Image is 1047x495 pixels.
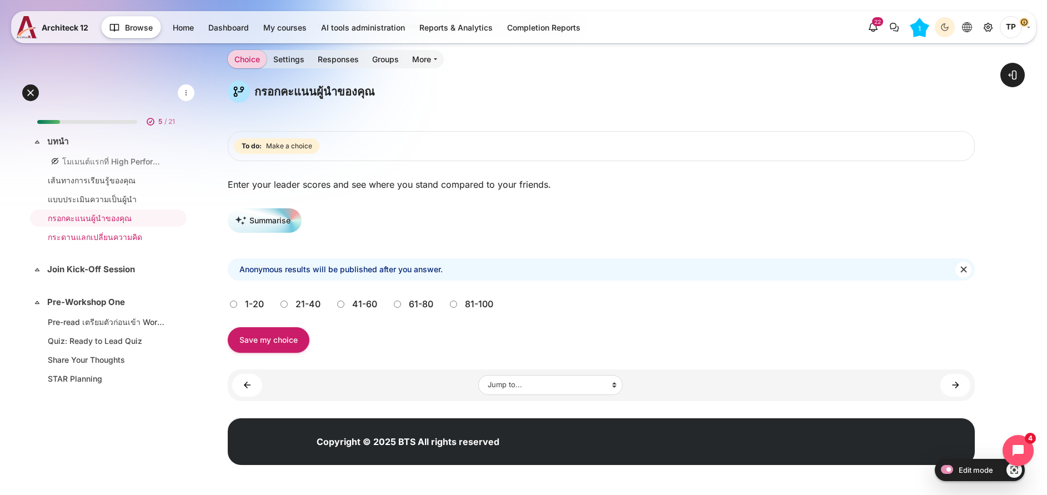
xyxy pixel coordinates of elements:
section: Content [228,81,975,401]
button: Summarise [228,208,302,232]
span: Make a choice [266,141,312,151]
a: บทนำ [47,136,167,148]
span: Browse [125,22,153,33]
a: Responses [311,50,365,68]
a: Share Your Thoughts [48,354,164,366]
label: 1-20 [245,297,264,311]
div: Dark Mode [936,19,953,36]
a: Choice [228,50,267,68]
div: 22 [872,17,883,26]
a: STAR Planning [48,373,164,384]
span: Collapse [32,264,43,275]
div: 23% [37,120,60,124]
a: Pre-read เตรียมตัวก่อนเข้า Workshop [48,316,164,328]
div: Anonymous results will be published after you answer. [228,258,975,281]
button: Light Mode Dark Mode [935,17,955,37]
a: แบบประเมินความเป็นผู้นำ [48,193,164,205]
span: Edit mode [959,466,993,474]
p: Enter your leader scores and see where you stand compared to your friends. [228,178,975,191]
button: Browse [101,16,161,38]
a: More [405,50,444,68]
div: Completion requirements for กรอกคะแนนผู้นำของคุณ [234,136,322,156]
label: 61-80 [409,297,433,311]
label: 41-60 [352,297,377,311]
img: A12 [17,16,37,38]
a: 5 / 21 [28,105,188,133]
a: Join Kick-Off Session [47,263,167,276]
span: Thanyaphon Pongpaichet [1000,16,1022,38]
a: Pre-Workshop One [47,296,167,309]
a: Level #1 [905,17,934,37]
a: ◄ แบบประเมินความเป็นผู้นำ [232,374,262,397]
a: Home [166,18,201,37]
strong: Copyright © 2025 BTS All rights reserved [317,436,499,447]
strong: To do: [242,141,262,151]
label: 81-100 [465,297,493,311]
span: Architeck 12 [42,22,88,33]
a: กระดานแลกเปลี่ยนความคิด [48,231,164,243]
a: My courses [257,18,313,37]
a: User menu [1000,16,1030,38]
a: กรอกคะแนนผู้นำของคุณ [48,212,164,224]
a: Completion Reports [500,18,587,37]
div: Level #1 [910,18,929,37]
input: Save my choice [228,327,309,352]
button: There are 0 unread conversations [884,17,904,37]
span: Collapse [32,136,43,147]
button: Languages [957,17,977,37]
a: โมเมนต์แรกที่ High Performance Leader ต้องเผชิญ [48,156,164,167]
a: Dashboard [202,18,256,37]
a: AI tools administration [314,18,412,37]
label: 21-40 [295,297,320,311]
div: Show notification window with 22 new notifications [863,17,883,37]
h4: กรอกคะแนนผู้นำของคุณ [254,84,375,99]
a: Groups [365,50,405,68]
span: Collapse [32,297,43,308]
a: Site administration [978,17,998,37]
a: Show/Hide - Region [1006,462,1022,478]
a: A12 A12 Architeck 12 [17,16,93,38]
a: เส้นทางการเรียนรู้ของคุณ [48,174,164,186]
a: Quiz: Ready to Lead Quiz [48,335,164,347]
span: / 21 [164,117,175,127]
a: กระดานแลกเปลี่ยนความคิด ► [940,374,970,397]
a: Reports & Analytics [413,18,499,37]
span: 5 [158,117,162,127]
a: Settings [267,50,311,68]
